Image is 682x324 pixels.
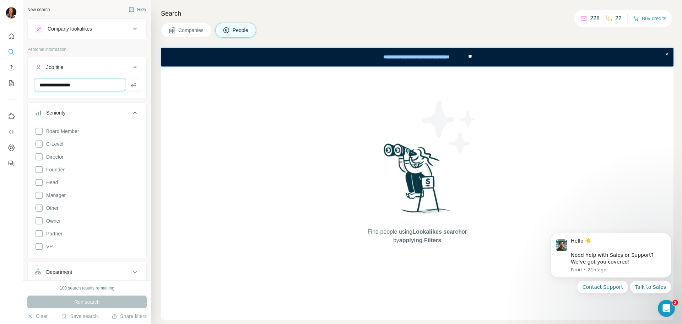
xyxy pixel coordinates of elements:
[178,27,204,34] span: Companies
[28,20,146,37] button: Company lookalikes
[6,46,17,58] button: Search
[672,300,678,306] span: 2
[412,229,462,235] span: Lookalikes search
[27,6,50,13] div: New search
[6,61,17,74] button: Enrich CSV
[27,313,48,320] button: Clear
[43,140,63,148] span: C-Level
[28,264,146,281] button: Department
[27,46,147,53] p: Personal information
[46,64,63,71] div: Job title
[380,142,454,221] img: Surfe Illustration - Woman searching with binoculars
[43,128,79,135] span: Board Member
[43,192,66,199] span: Manager
[6,30,17,43] button: Quick start
[46,269,72,276] div: Department
[633,14,666,23] button: Buy credits
[6,157,17,170] button: Feedback
[43,153,64,160] span: Director
[28,104,146,124] button: Seniority
[48,25,92,32] div: Company lookalikes
[360,228,474,245] span: Find people using or by
[43,243,53,250] span: VP
[540,224,682,320] iframe: Intercom notifications message
[6,77,17,90] button: My lists
[615,14,622,23] p: 22
[6,126,17,138] button: Use Surfe API
[112,313,147,320] button: Share filters
[6,110,17,123] button: Use Surfe on LinkedIn
[43,230,63,237] span: Partner
[46,109,65,116] div: Seniority
[43,217,61,224] span: Owner
[658,300,675,317] iframe: Intercom live chat
[124,4,151,15] button: Hide
[161,48,673,67] iframe: Banner
[43,166,65,173] span: Founder
[399,237,441,243] span: applying Filters
[6,141,17,154] button: Dashboard
[43,179,58,186] span: Head
[233,27,249,34] span: People
[28,59,146,79] button: Job title
[6,7,17,18] img: Avatar
[161,9,673,18] h4: Search
[43,205,59,212] span: Other
[590,14,600,23] p: 228
[61,313,98,320] button: Save search
[417,95,481,159] img: Surfe Illustration - Stars
[60,285,114,291] div: 100 search results remaining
